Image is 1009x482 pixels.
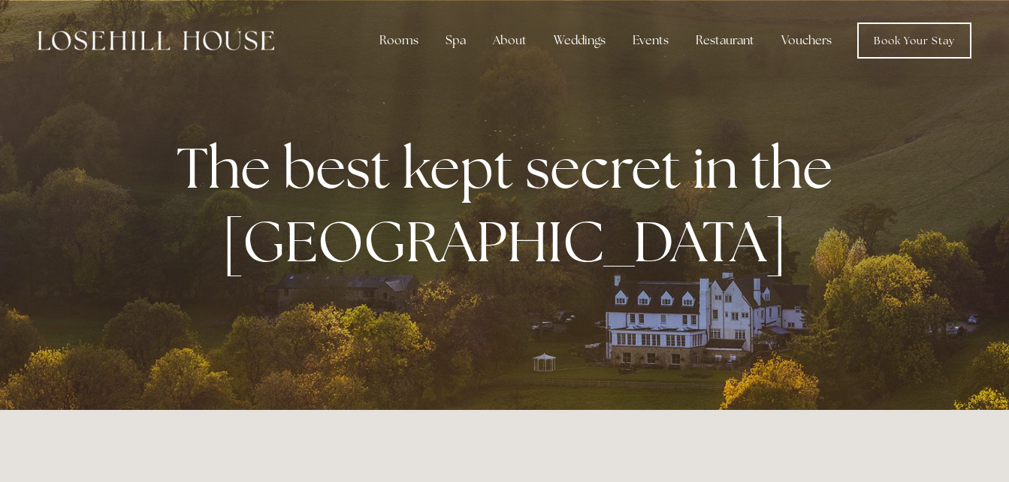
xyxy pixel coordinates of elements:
[38,31,274,50] img: Losehill House
[684,26,766,56] div: Restaurant
[769,26,844,56] a: Vouchers
[857,23,971,59] a: Book Your Stay
[367,26,430,56] div: Rooms
[481,26,539,56] div: About
[621,26,681,56] div: Events
[177,131,844,278] strong: The best kept secret in the [GEOGRAPHIC_DATA]
[434,26,478,56] div: Spa
[542,26,618,56] div: Weddings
